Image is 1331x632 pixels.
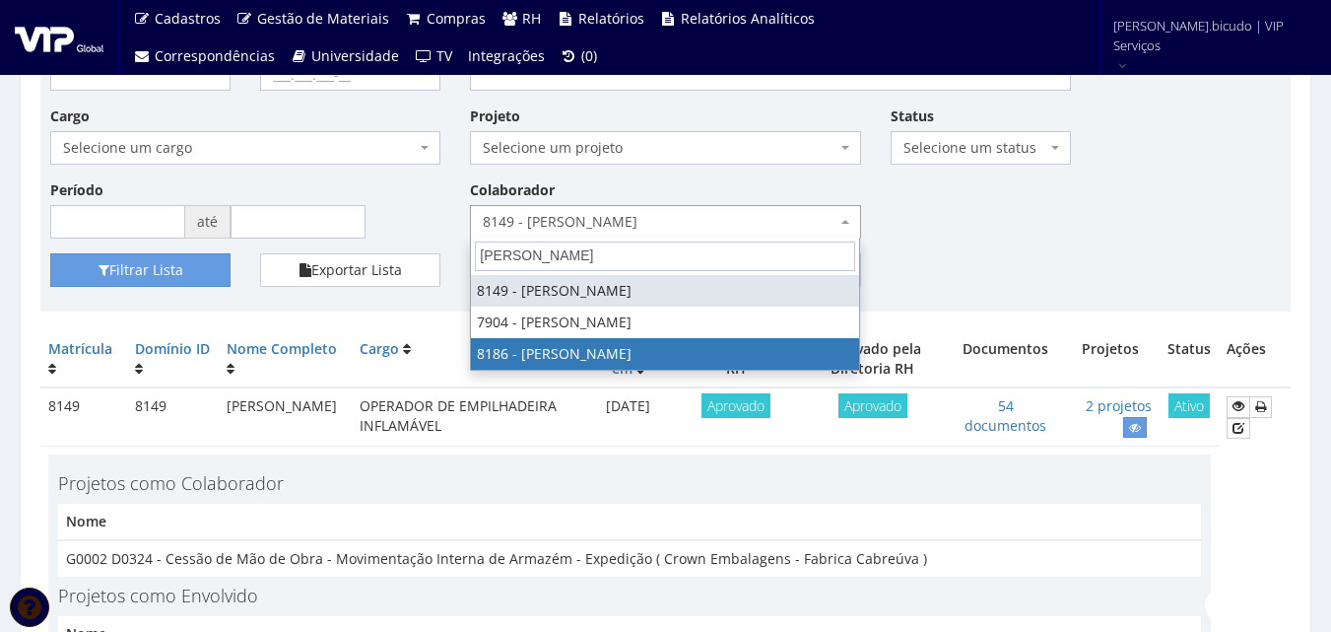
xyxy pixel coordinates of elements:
label: Status [891,106,934,126]
span: 8149 - LUCAS ALVES PRATES [470,205,860,239]
a: Domínio ID [135,339,210,358]
a: Integrações [460,37,553,75]
span: Selecione um projeto [470,131,860,165]
h4: Projetos como Envolvido [58,587,1201,606]
span: Relatórios Analíticos [681,9,815,28]
span: Universidade [311,46,399,65]
a: Cargo [360,339,399,358]
a: Matrícula [48,339,112,358]
span: (0) [581,46,597,65]
td: OPERADOR DE EMPILHADEIRA INFLAMÁVEL [352,387,577,447]
th: Ações [1219,331,1291,387]
td: G0002 D0324 - Cessão de Mão de Obra - Movimentação Interna de Armazém - Expedição ( Crown Embalag... [58,540,1201,577]
a: Universidade [283,37,408,75]
span: Correspondências [155,46,275,65]
span: Aprovado [701,393,770,418]
span: até [185,205,231,239]
h4: Projetos como Colaborador [58,474,1201,494]
span: TV [436,46,452,65]
span: Selecione um projeto [483,138,835,158]
button: Filtrar Lista [50,253,231,287]
span: Selecione um cargo [50,131,440,165]
td: 8149 [40,387,127,447]
td: [DATE] [577,387,678,447]
button: Exportar Lista [260,253,440,287]
a: Nome Completo [227,339,337,358]
a: 54 documentos [965,396,1046,435]
th: Projetos [1061,331,1160,387]
span: Selecione um status [891,131,1071,165]
a: (0) [553,37,606,75]
label: Projeto [470,106,520,126]
a: Correspondências [125,37,283,75]
span: Cadastros [155,9,221,28]
label: Cargo [50,106,90,126]
img: logo [15,23,103,52]
a: TV [407,37,460,75]
a: 2 projetos [1086,396,1152,415]
th: Documentos [951,331,1062,387]
th: Status [1160,331,1219,387]
label: Colaborador [470,180,555,200]
li: 8186 - [PERSON_NAME] [471,338,859,370]
span: Aprovado [838,393,907,418]
span: [PERSON_NAME].bicudo | VIP Serviços [1113,16,1305,55]
td: [PERSON_NAME] [219,387,352,447]
span: Selecione um cargo [63,138,416,158]
span: Gestão de Materiais [257,9,389,28]
span: Ativo [1168,393,1210,418]
span: 8149 - LUCAS ALVES PRATES [483,212,835,232]
td: 8149 [127,387,218,447]
span: Selecione um status [903,138,1046,158]
th: Nome [58,504,1201,540]
li: 7904 - [PERSON_NAME] [471,307,859,338]
th: Aprovado pela Diretoria RH [795,331,951,387]
label: Período [50,180,103,200]
span: RH [522,9,541,28]
span: Compras [427,9,486,28]
span: Relatórios [578,9,644,28]
li: 8149 - [PERSON_NAME] [471,275,859,307]
span: Integrações [468,46,545,65]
